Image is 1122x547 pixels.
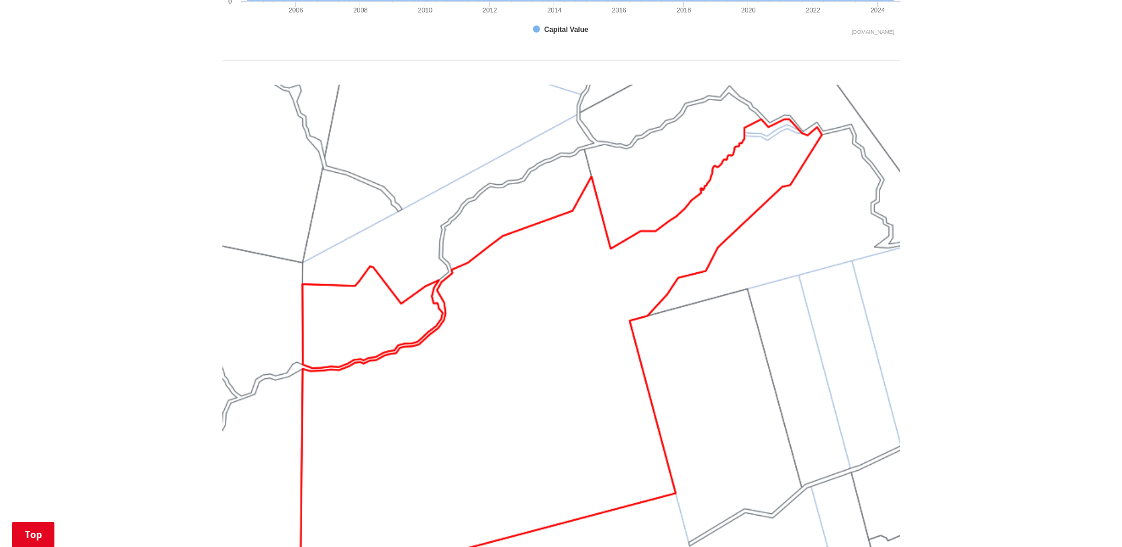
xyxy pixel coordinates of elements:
[418,7,432,14] text: 2010
[806,7,820,14] text: 2022
[533,24,590,35] button: Show Capital Value
[612,7,626,14] text: 2016
[547,7,561,14] text: 2014
[676,7,690,14] text: 2018
[851,29,894,35] text: Chart credits: Highcharts.com
[870,7,884,14] text: 2024
[353,7,367,14] text: 2008
[741,7,755,14] text: 2020
[1068,497,1110,540] iframe: Messenger Launcher
[12,522,54,547] a: Top
[482,7,496,14] text: 2012
[288,7,302,14] text: 2006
